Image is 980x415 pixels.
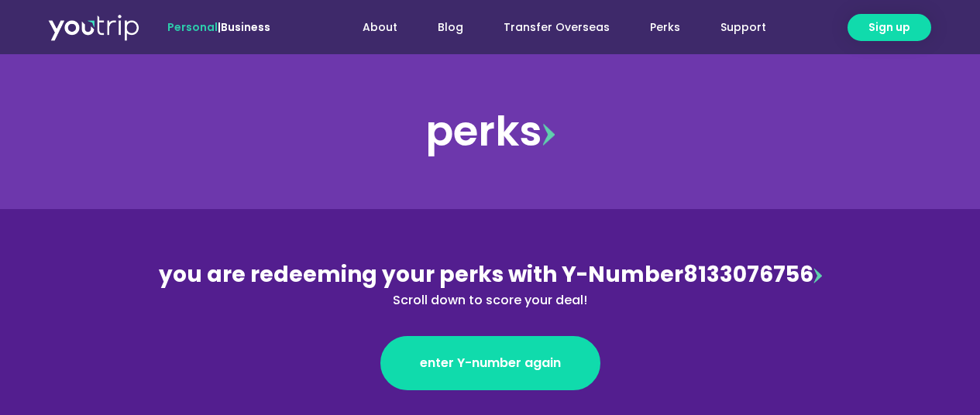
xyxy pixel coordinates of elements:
[167,19,218,35] span: Personal
[700,13,786,42] a: Support
[848,14,931,41] a: Sign up
[154,259,827,310] div: 8133076756
[221,19,270,35] a: Business
[167,19,270,35] span: |
[420,354,561,372] span: enter Y-number again
[630,13,700,42] a: Perks
[342,13,418,42] a: About
[418,13,483,42] a: Blog
[868,19,910,36] span: Sign up
[312,13,786,42] nav: Menu
[159,259,683,290] span: you are redeeming your perks with Y-Number
[154,291,827,310] div: Scroll down to score your deal!
[380,336,600,390] a: enter Y-number again
[483,13,630,42] a: Transfer Overseas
